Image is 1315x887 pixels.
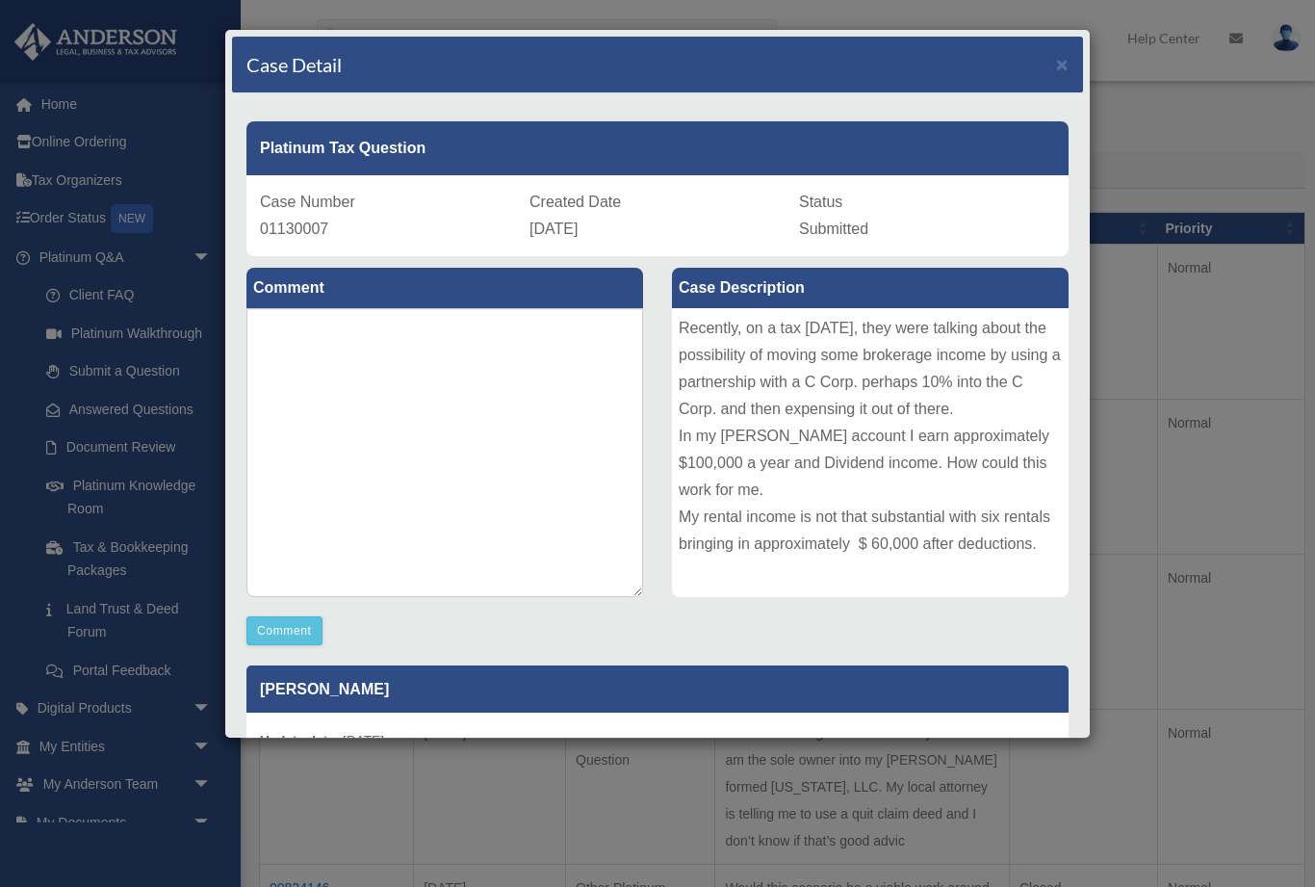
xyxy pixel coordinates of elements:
label: Case Description [672,268,1069,308]
span: [DATE] [529,221,578,237]
small: [DATE] [260,733,384,747]
span: × [1056,53,1069,75]
h4: Case Detail [246,51,342,78]
b: Update date : [260,733,343,747]
span: 01130007 [260,221,328,237]
div: Recently, on a tax [DATE], they were talking about the possibility of moving some brokerage incom... [672,308,1069,597]
span: Case Number [260,194,355,210]
button: Comment [246,616,322,645]
label: Comment [246,268,643,308]
span: Created Date [529,194,621,210]
p: [PERSON_NAME] [246,665,1069,713]
span: Submitted [799,221,868,237]
span: Status [799,194,842,210]
button: Close [1056,54,1069,74]
div: Platinum Tax Question [246,121,1069,175]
